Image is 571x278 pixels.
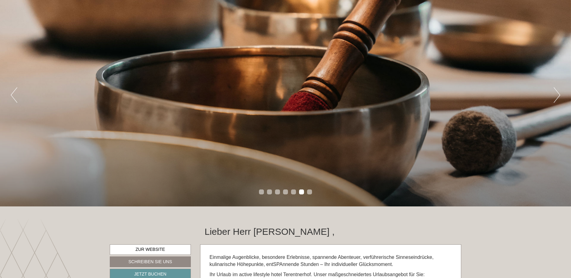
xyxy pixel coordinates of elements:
[205,226,335,237] h1: Lieber Herr [PERSON_NAME] ,
[554,87,560,103] button: Next
[110,256,191,267] a: Schreiben Sie uns
[110,244,191,255] a: Zur Website
[11,87,17,103] button: Previous
[210,254,452,268] p: Einmalige Augenblicke, besondere Erlebnisse, spannende Abenteuer, verführerische Sinneseindrücke,...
